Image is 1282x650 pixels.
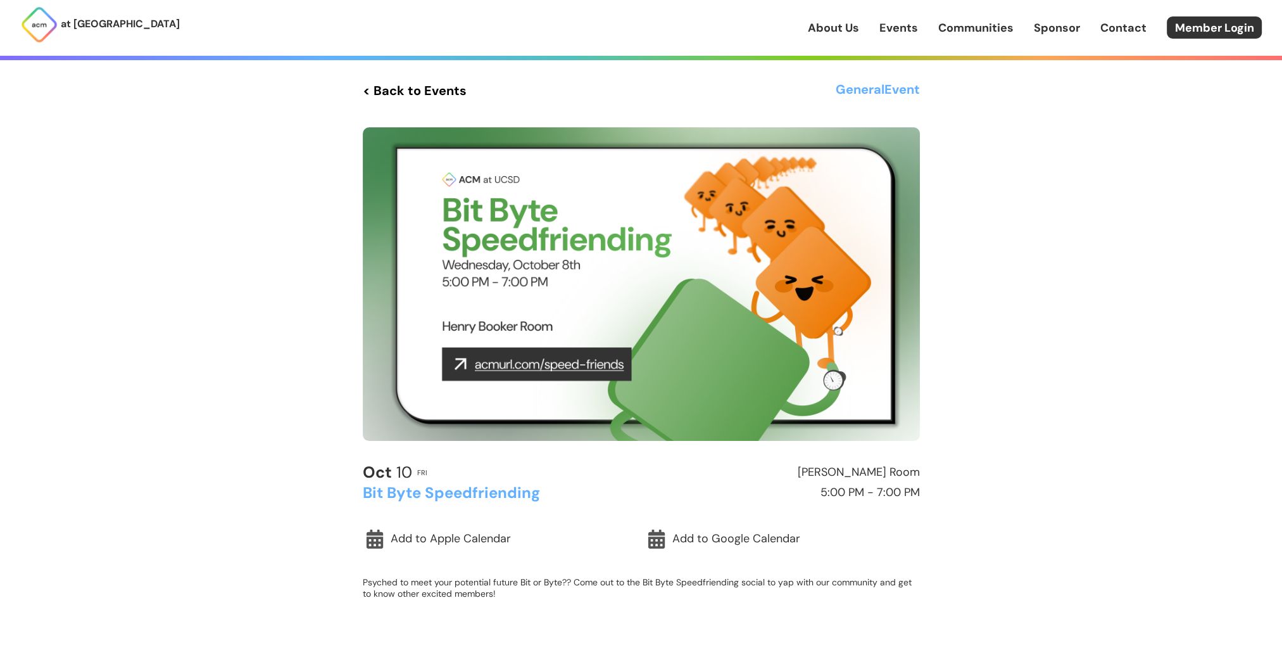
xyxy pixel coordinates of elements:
[1034,20,1080,36] a: Sponsor
[879,20,918,36] a: Events
[808,20,859,36] a: About Us
[61,16,180,32] p: at [GEOGRAPHIC_DATA]
[363,127,920,441] img: Event Cover Photo
[644,525,920,554] a: Add to Google Calendar
[938,20,1014,36] a: Communities
[1167,16,1262,39] a: Member Login
[647,466,920,479] h2: [PERSON_NAME] Room
[20,6,180,44] a: at [GEOGRAPHIC_DATA]
[1100,20,1147,36] a: Contact
[363,485,636,501] h2: Bit Byte Speedfriending
[363,577,920,599] p: Psyched to meet your potential future Bit or Byte?? Come out to the Bit Byte Speedfriending socia...
[20,6,58,44] img: ACM Logo
[363,79,467,102] a: < Back to Events
[647,487,920,499] h2: 5:00 PM - 7:00 PM
[836,79,920,102] h3: General Event
[363,464,412,481] h2: 10
[363,525,638,554] a: Add to Apple Calendar
[417,469,427,476] h2: Fri
[363,462,392,483] b: Oct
